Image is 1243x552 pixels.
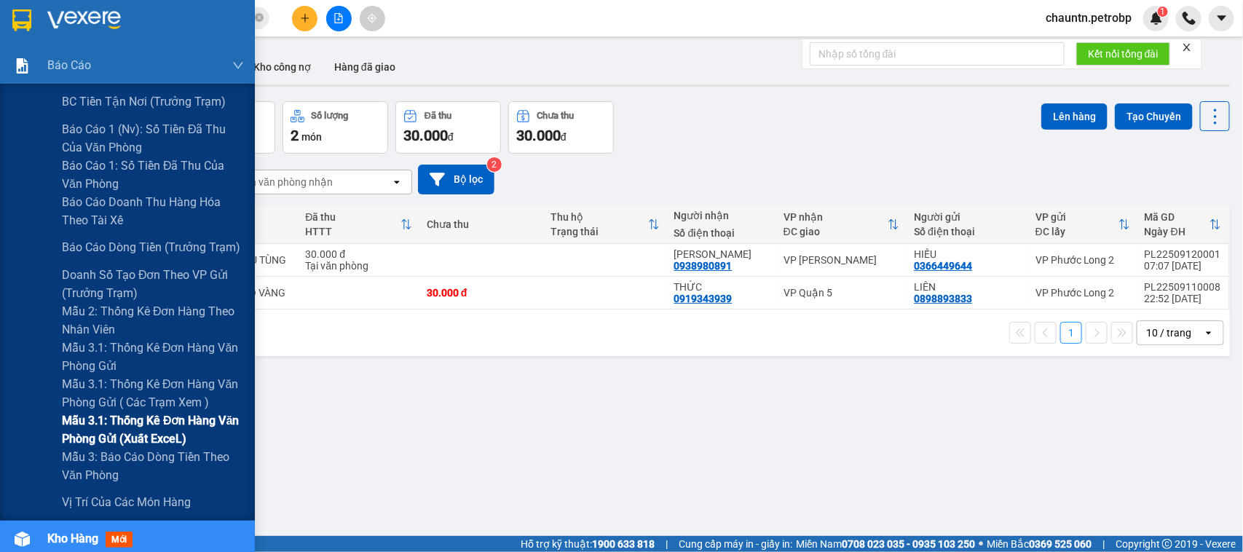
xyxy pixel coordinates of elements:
span: Báo cáo 1: Số tiền đã thu của văn phòng [62,157,244,193]
div: 0366449644 [914,260,972,272]
div: VP Phước Long 2 [1035,287,1130,299]
button: aim [360,6,385,31]
div: ĐC giao [784,226,888,237]
span: đ [561,131,567,143]
div: VP nhận [784,211,888,223]
button: Hàng đã giao [323,50,407,84]
div: 0919343939 [674,293,733,304]
span: plus [300,13,310,23]
span: 30.000 [516,127,561,144]
div: VP gửi [1035,211,1118,223]
div: VP Quận 5 [784,287,899,299]
strong: 0369 525 060 [1029,538,1092,550]
div: 10 / trang [1146,326,1191,340]
span: copyright [1162,539,1172,549]
span: Hỗ trợ kỹ thuật: [521,536,655,552]
span: Cung cấp máy in - giấy in: [679,536,792,552]
div: THỨC [674,281,769,293]
span: Báo cáo doanh thu hàng hóa theo tài xế [62,193,244,229]
span: ⚪️ [979,541,983,547]
div: Đã thu [425,111,451,121]
button: Số lượng2món [283,101,388,154]
div: 30.000 đ [427,287,536,299]
span: file-add [334,13,344,23]
span: Doanh số tạo đơn theo VP gửi (trưởng trạm) [62,266,244,302]
div: PL22509110008 [1145,281,1221,293]
div: HTTT [305,226,400,237]
th: Toggle SortBy [298,205,419,244]
div: Trạng thái [551,226,648,237]
span: Mẫu 3.1: Thống kê đơn hàng văn phòng gửi (Xuất ExceL) [62,411,244,448]
button: Kho công nợ [242,50,323,84]
span: close-circle [255,13,264,22]
span: Mẫu 3.1: Thống kê đơn hàng văn phòng gửi ( các trạm xem ) [62,375,244,411]
div: Người nhận [674,210,769,221]
div: 07:07 [DATE] [1145,260,1221,272]
div: Đã thu [305,211,400,223]
div: VP Phước Long 2 [1035,254,1130,266]
strong: 0708 023 035 - 0935 103 250 [842,538,975,550]
span: close-circle [255,12,264,25]
span: Miền Bắc [987,536,1092,552]
span: close [1182,42,1192,52]
span: Mẫu 3.1: Thống kê đơn hàng văn phòng gửi [62,339,244,375]
strong: 1900 633 818 [592,538,655,550]
sup: 2 [487,157,502,172]
div: Thu hộ [551,211,648,223]
div: Người gửi [914,211,1021,223]
span: 30.000 [403,127,448,144]
div: Tại văn phòng [305,260,412,272]
div: Ngày ĐH [1145,226,1210,237]
div: Số điện thoại [674,227,769,239]
span: Mẫu 3: Báo cáo dòng tiền theo văn phòng [62,448,244,484]
div: Chưa thu [427,218,536,230]
span: Báo cáo 1 (nv): Số tiền đã thu của văn phòng [62,120,244,157]
th: Toggle SortBy [1028,205,1137,244]
span: đ [448,131,454,143]
button: file-add [326,6,352,31]
img: warehouse-icon [15,532,30,547]
span: món [301,131,322,143]
div: VP [PERSON_NAME] [784,254,899,266]
div: 0938980891 [674,260,733,272]
span: Báo cáo dòng tiền (trưởng trạm) [62,238,240,256]
button: plus [292,6,317,31]
div: Số lượng [312,111,349,121]
span: Kết nối tổng đài [1088,46,1159,62]
button: Tạo Chuyến [1115,103,1193,130]
span: 2 [291,127,299,144]
span: | [1102,536,1105,552]
th: Toggle SortBy [543,205,667,244]
th: Toggle SortBy [1137,205,1228,244]
button: caret-down [1209,6,1234,31]
span: BC tiền tận nơi (trưởng trạm) [62,92,226,111]
img: phone-icon [1183,12,1196,25]
img: logo-vxr [12,9,31,31]
button: Kết nối tổng đài [1076,42,1170,66]
span: chauntn.petrobp [1034,9,1143,27]
div: ĐC lấy [1035,226,1118,237]
span: mới [106,532,133,548]
div: HIẾU [914,248,1021,260]
div: PL22509120001 [1145,248,1221,260]
svg: open [391,176,403,188]
button: Đã thu30.000đ [395,101,501,154]
button: Bộ lọc [418,165,494,194]
div: Số điện thoại [914,226,1021,237]
div: 0898893833 [914,293,972,304]
img: icon-new-feature [1150,12,1163,25]
div: KIM [674,248,769,260]
span: Mẫu 2: Thống kê đơn hàng theo nhân viên [62,302,244,339]
span: | [666,536,668,552]
span: Kho hàng [47,532,98,545]
div: Chọn văn phòng nhận [232,175,333,189]
sup: 1 [1158,7,1168,17]
span: caret-down [1215,12,1228,25]
span: Vị trí của các món hàng [62,493,191,511]
input: Nhập số tổng đài [810,42,1065,66]
th: Toggle SortBy [776,205,907,244]
span: Báo cáo [47,56,91,74]
button: 1 [1060,322,1082,344]
button: Lên hàng [1041,103,1108,130]
img: solution-icon [15,58,30,74]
